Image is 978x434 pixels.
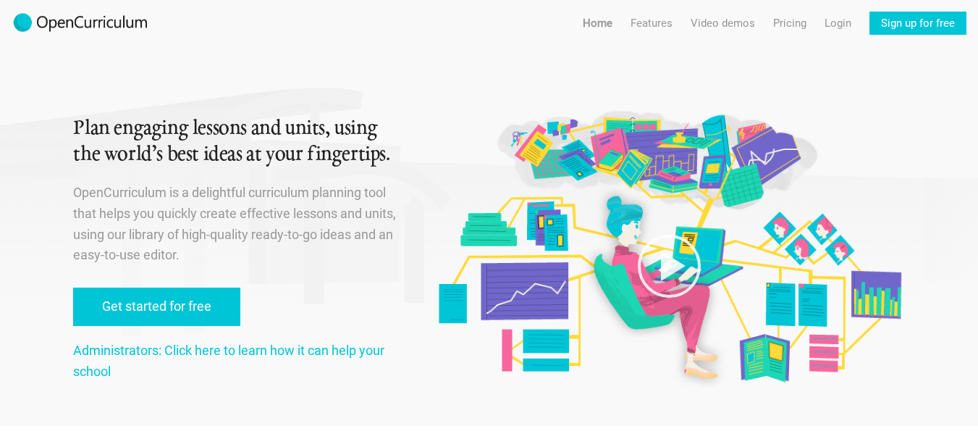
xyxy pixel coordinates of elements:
[691,12,755,35] a: Video demos
[73,343,384,379] a: Administrators: Click here to learn how it can help your school
[583,12,612,35] a: Home
[825,12,851,35] a: Login
[631,12,673,35] a: Features
[73,116,400,168] h1: Plan engaging lessons and units, using the world’s best ideas at your fingertips.
[773,12,806,35] a: Pricing
[869,12,966,35] a: Sign up for free
[73,183,400,266] p: OpenCurriculum is a delightful curriculum planning tool that helps you quickly create effective l...
[73,288,240,326] a: Get started for free
[12,12,149,35] img: 2017-logo-m.png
